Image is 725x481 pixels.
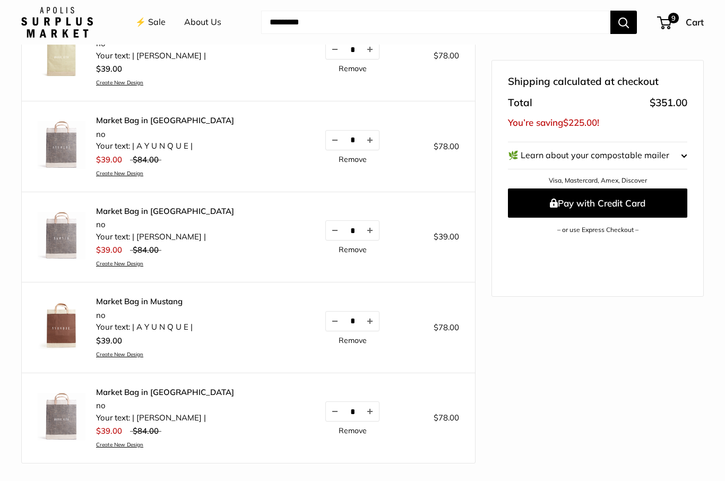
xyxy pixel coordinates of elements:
img: description_Make it yours with personalized text [38,212,85,260]
input: Search... [261,11,610,34]
a: Remove [339,65,367,72]
a: 9 Cart [658,14,704,31]
span: $39.00 [96,154,122,165]
span: $78.00 [434,322,459,332]
a: About Us [184,14,221,30]
button: Increase quantity by 1 [361,40,379,59]
a: Remove [339,427,367,434]
span: $39.00 [96,426,122,436]
span: $225.00 [563,117,597,128]
input: Quantity [344,316,361,325]
a: Create New Design [96,170,234,177]
span: $78.00 [434,50,459,61]
li: no [96,310,193,322]
li: Your text: | [PERSON_NAME] | [96,231,234,243]
span: Cart [686,16,704,28]
iframe: PayPal-paypal [508,251,687,274]
span: $39.00 [96,336,122,346]
button: Decrease quantity by 1 [326,402,344,421]
li: Your text: | A Y U N Q U E | [96,140,234,152]
button: Decrease quantity by 1 [326,131,344,150]
a: Remove [339,156,367,163]
a: Market Bag in Mustang [96,296,193,307]
a: Create New Design [96,441,234,448]
img: Apolis: Surplus Market [21,7,93,38]
a: Remove [339,246,367,253]
a: ⚡️ Sale [135,14,166,30]
span: $84.00 [133,154,159,165]
a: Create New Design [96,351,193,358]
span: $84.00 [133,245,159,255]
button: Increase quantity by 1 [361,221,379,240]
li: Your text: | A Y U N Q U E | [96,321,193,333]
span: Total [508,93,532,112]
span: $78.00 [434,141,459,151]
li: Your text: | [PERSON_NAME] | [96,50,206,62]
span: $84.00 [133,426,159,436]
button: Increase quantity by 1 [361,402,379,421]
span: $351.00 [650,96,687,108]
span: $78.00 [434,413,459,423]
button: Increase quantity by 1 [361,312,379,331]
span: $39.00 [434,231,459,242]
button: 🌿 Learn about your compostable mailer [508,142,687,169]
button: Decrease quantity by 1 [326,312,344,331]
span: $39.00 [96,64,122,74]
input: Quantity [344,226,361,235]
a: Create New Design [96,79,206,86]
input: Quantity [344,45,361,54]
a: Market Bag in [GEOGRAPHIC_DATA] [96,387,234,398]
input: Quantity [344,407,361,416]
span: Shipping calculated at checkout [508,72,659,91]
a: Create New Design [96,260,234,267]
img: description_Make it yours with personalized text [38,121,85,169]
a: Market Bag in [GEOGRAPHIC_DATA] [96,115,234,126]
button: Decrease quantity by 1 [326,40,344,59]
button: Increase quantity by 1 [361,131,379,150]
a: Visa, Mastercard, Amex, Discover [549,176,647,184]
li: no [96,219,234,231]
a: Remove [339,337,367,344]
span: 9 [668,13,679,23]
li: Your text: | [PERSON_NAME] | [96,412,234,424]
a: Market Bag in [GEOGRAPHIC_DATA] [96,206,234,217]
li: no [96,128,234,141]
a: – or use Express Checkout – [557,225,638,233]
button: Pay with Credit Card [508,188,687,217]
li: no [96,400,234,412]
input: Quantity [344,135,361,144]
button: Decrease quantity by 1 [326,221,344,240]
img: description_Make it yours with personalized text [38,393,85,441]
span: You’re saving ! [508,117,599,128]
button: Search [610,11,637,34]
span: $39.00 [96,245,122,255]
